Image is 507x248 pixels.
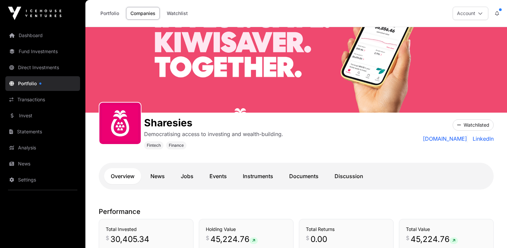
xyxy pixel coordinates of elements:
[162,7,192,20] a: Watchlist
[306,226,387,233] h3: Total Returns
[203,168,233,184] a: Events
[169,143,184,148] span: Finance
[406,226,487,233] h3: Total Value
[453,119,494,131] button: Watchlisted
[99,207,494,216] p: Performance
[104,168,488,184] nav: Tabs
[5,76,80,91] a: Portfolio
[453,7,488,20] button: Account
[411,234,458,245] span: 45,224.76
[96,7,123,20] a: Portfolio
[306,234,309,242] span: $
[126,7,160,20] a: Companies
[5,140,80,155] a: Analysis
[144,168,171,184] a: News
[5,44,80,59] a: Fund Investments
[102,105,138,141] img: sharesies_logo.jpeg
[206,234,209,242] span: $
[423,135,467,143] a: [DOMAIN_NAME]
[106,226,186,233] h3: Total Invested
[283,168,325,184] a: Documents
[144,130,283,138] p: Democratising access to investing and wealth-building.
[174,168,200,184] a: Jobs
[106,234,109,242] span: $
[5,124,80,139] a: Statements
[328,168,370,184] a: Discussion
[85,27,507,113] img: Sharesies
[470,135,494,143] a: LinkedIn
[5,108,80,123] a: Invest
[206,226,287,233] h3: Holding Value
[210,234,258,245] span: 45,224.76
[8,7,61,20] img: Icehouse Ventures Logo
[474,216,507,248] iframe: Chat Widget
[5,172,80,187] a: Settings
[147,143,161,148] span: Fintech
[5,156,80,171] a: News
[5,92,80,107] a: Transactions
[406,234,409,242] span: $
[311,234,327,245] span: 0.00
[5,28,80,43] a: Dashboard
[236,168,280,184] a: Instruments
[5,60,80,75] a: Direct Investments
[104,168,141,184] a: Overview
[144,117,283,129] h1: Sharesies
[110,234,149,245] span: 30,405.34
